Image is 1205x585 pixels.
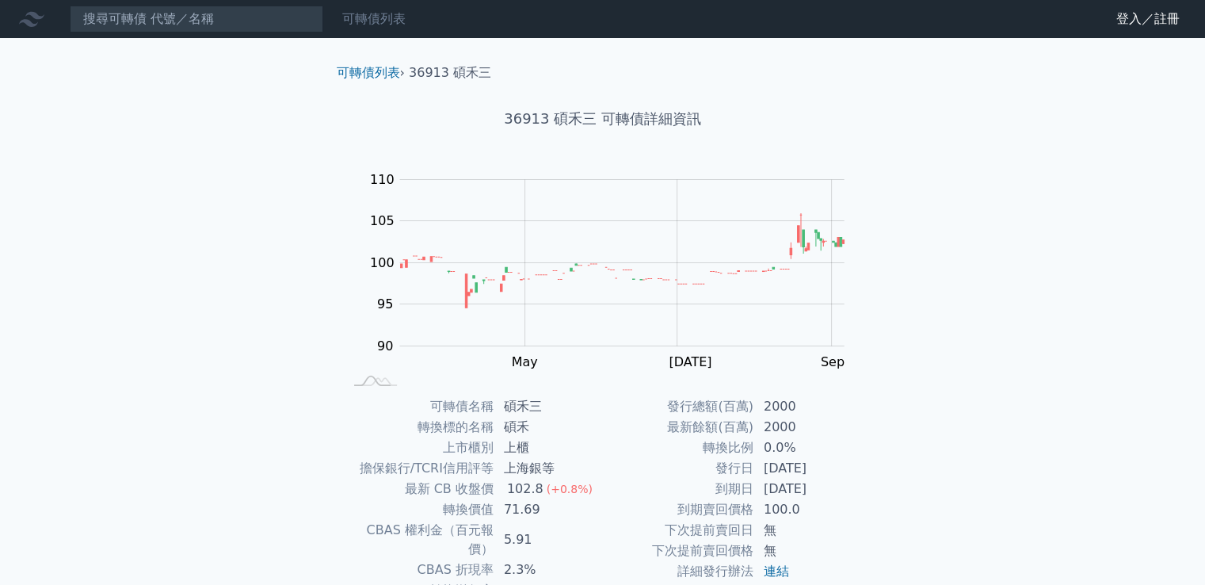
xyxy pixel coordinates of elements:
[821,354,845,369] tspan: Sep
[370,172,395,187] tspan: 110
[603,396,754,417] td: 發行總額(百萬)
[324,108,882,130] h1: 36913 碩禾三 可轉債詳細資訊
[370,255,395,270] tspan: 100
[343,438,494,458] td: 上市櫃別
[494,458,603,479] td: 上海銀等
[603,438,754,458] td: 轉換比例
[547,483,593,495] span: (+0.8%)
[377,338,393,354] tspan: 90
[370,213,395,228] tspan: 105
[377,296,393,312] tspan: 95
[360,172,868,369] g: Chart
[754,417,863,438] td: 2000
[343,458,494,479] td: 擔保銀行/TCRI信用評等
[343,479,494,499] td: 最新 CB 收盤價
[754,499,863,520] td: 100.0
[603,561,754,582] td: 詳細發行辦法
[343,560,494,580] td: CBAS 折現率
[409,63,491,82] li: 36913 碩禾三
[669,354,711,369] tspan: [DATE]
[342,11,406,26] a: 可轉債列表
[754,458,863,479] td: [DATE]
[754,438,863,458] td: 0.0%
[494,396,603,417] td: 碩禾三
[754,520,863,541] td: 無
[343,396,494,417] td: 可轉債名稱
[494,560,603,580] td: 2.3%
[764,564,789,579] a: 連結
[603,520,754,541] td: 下次提前賣回日
[511,354,537,369] tspan: May
[494,438,603,458] td: 上櫃
[603,541,754,561] td: 下次提前賣回價格
[504,480,547,499] div: 102.8
[603,499,754,520] td: 到期賣回價格
[494,417,603,438] td: 碩禾
[754,479,863,499] td: [DATE]
[603,479,754,499] td: 到期日
[70,6,323,32] input: 搜尋可轉債 代號／名稱
[754,541,863,561] td: 無
[343,499,494,520] td: 轉換價值
[337,63,405,82] li: ›
[494,499,603,520] td: 71.69
[603,417,754,438] td: 最新餘額(百萬)
[754,396,863,417] td: 2000
[494,520,603,560] td: 5.91
[603,458,754,479] td: 發行日
[343,417,494,438] td: 轉換標的名稱
[343,520,494,560] td: CBAS 權利金（百元報價）
[1104,6,1192,32] a: 登入／註冊
[337,65,400,80] a: 可轉債列表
